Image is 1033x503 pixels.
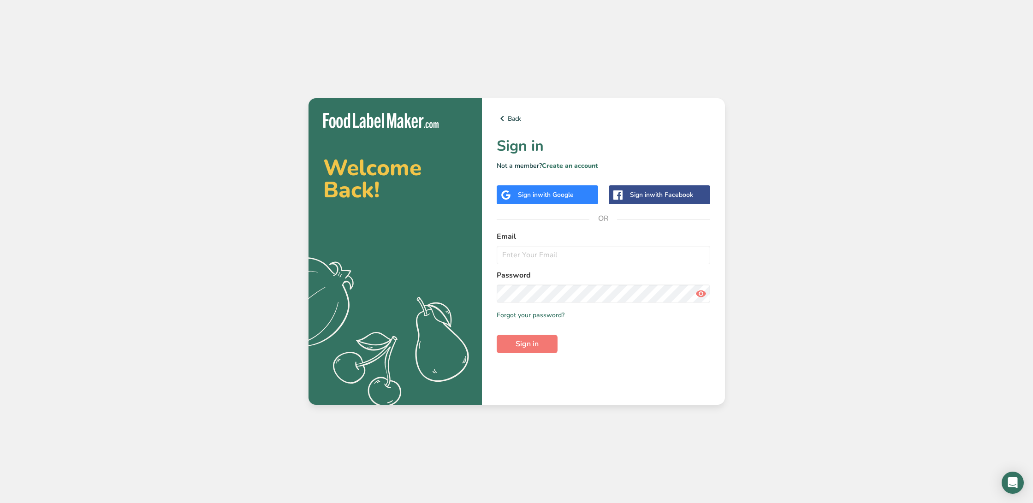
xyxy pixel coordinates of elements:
[497,135,710,157] h1: Sign in
[589,205,617,232] span: OR
[497,231,710,242] label: Email
[497,161,710,171] p: Not a member?
[1002,472,1024,494] div: Open Intercom Messenger
[497,310,564,320] a: Forgot your password?
[542,161,598,170] a: Create an account
[497,270,710,281] label: Password
[323,113,439,128] img: Food Label Maker
[497,246,710,264] input: Enter Your Email
[497,113,710,124] a: Back
[538,190,574,199] span: with Google
[630,190,693,200] div: Sign in
[516,338,539,349] span: Sign in
[323,157,467,201] h2: Welcome Back!
[497,335,558,353] button: Sign in
[650,190,693,199] span: with Facebook
[518,190,574,200] div: Sign in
